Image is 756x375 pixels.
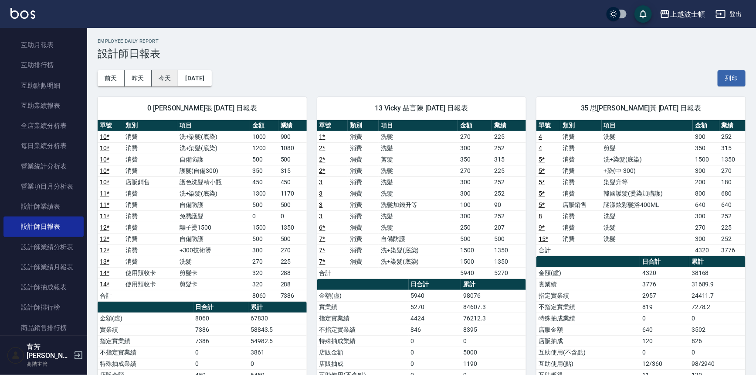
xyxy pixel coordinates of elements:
[492,210,526,222] td: 252
[348,188,379,199] td: 消費
[250,210,278,222] td: 0
[602,142,693,154] td: 剪髮
[461,358,526,369] td: 1190
[348,142,379,154] td: 消費
[348,233,379,244] td: 消費
[379,256,458,267] td: 洗+染髮(底染)
[492,244,526,256] td: 1350
[693,176,719,188] td: 200
[3,136,84,156] a: 每日業績分析表
[98,48,746,60] h3: 設計師日報表
[3,55,84,75] a: 互助排行榜
[409,313,461,324] td: 4424
[177,256,250,267] td: 洗髮
[379,165,458,176] td: 洗髮
[319,201,323,208] a: 3
[409,358,461,369] td: 0
[693,199,719,210] td: 640
[689,279,746,290] td: 31689.9
[640,256,689,268] th: 日合計
[689,256,746,268] th: 累計
[719,210,746,222] td: 252
[689,358,746,369] td: 98/2940
[317,290,409,301] td: 金額(虛)
[492,233,526,244] td: 500
[319,179,323,186] a: 3
[317,358,409,369] td: 店販抽成
[317,313,409,324] td: 指定實業績
[461,347,526,358] td: 5000
[317,120,526,279] table: a dense table
[123,267,177,279] td: 使用預收卡
[602,154,693,165] td: 洗+染髮(底染)
[98,313,193,324] td: 金額(虛)
[123,244,177,256] td: 消費
[328,104,516,113] span: 13 Vicky 品言陳 [DATE] 日報表
[602,199,693,210] td: 謎漾炫彩髮浴400ML
[536,358,640,369] td: 互助使用(點)
[278,188,307,199] td: 1170
[640,301,689,313] td: 819
[27,360,71,368] p: 高階主管
[348,244,379,256] td: 消費
[693,154,719,165] td: 1500
[319,190,323,197] a: 3
[317,347,409,358] td: 店販金額
[718,70,746,86] button: 列印
[458,222,492,233] td: 250
[348,154,379,165] td: 消費
[348,199,379,210] td: 消費
[547,104,735,113] span: 35 思[PERSON_NAME]黃 [DATE] 日報表
[3,35,84,55] a: 互助月報表
[379,199,458,210] td: 洗髮加錢升等
[317,120,348,131] th: 單號
[379,244,458,256] td: 洗+染髮(底染)
[536,279,640,290] td: 實業績
[536,313,640,324] td: 特殊抽成業績
[712,6,746,22] button: 登出
[319,213,323,220] a: 3
[348,210,379,222] td: 消費
[634,5,652,23] button: save
[693,120,719,131] th: 金額
[278,154,307,165] td: 500
[693,233,719,244] td: 300
[409,279,461,290] th: 日合計
[640,335,689,347] td: 120
[317,324,409,335] td: 不指定實業績
[719,233,746,244] td: 252
[348,131,379,142] td: 消費
[461,335,526,347] td: 0
[461,279,526,290] th: 累計
[492,142,526,154] td: 252
[278,233,307,244] td: 500
[278,142,307,154] td: 1080
[536,347,640,358] td: 互助使用(不含點)
[10,8,35,19] img: Logo
[123,233,177,244] td: 消費
[693,142,719,154] td: 350
[719,120,746,131] th: 業績
[248,302,307,313] th: 累計
[177,176,250,188] td: 護色洗髮精小瓶
[98,335,193,347] td: 指定實業績
[177,267,250,279] td: 剪髮卡
[177,120,250,131] th: 項目
[123,120,177,131] th: 類別
[492,154,526,165] td: 315
[250,256,278,267] td: 270
[278,176,307,188] td: 450
[98,70,125,86] button: 前天
[123,222,177,233] td: 消費
[458,267,492,279] td: 5940
[560,176,602,188] td: 消費
[458,176,492,188] td: 300
[379,222,458,233] td: 洗髮
[693,244,719,256] td: 4320
[379,142,458,154] td: 洗髮
[193,335,248,347] td: 7386
[123,256,177,267] td: 消費
[123,142,177,154] td: 消費
[670,9,705,20] div: 上越波士頓
[177,199,250,210] td: 自備防護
